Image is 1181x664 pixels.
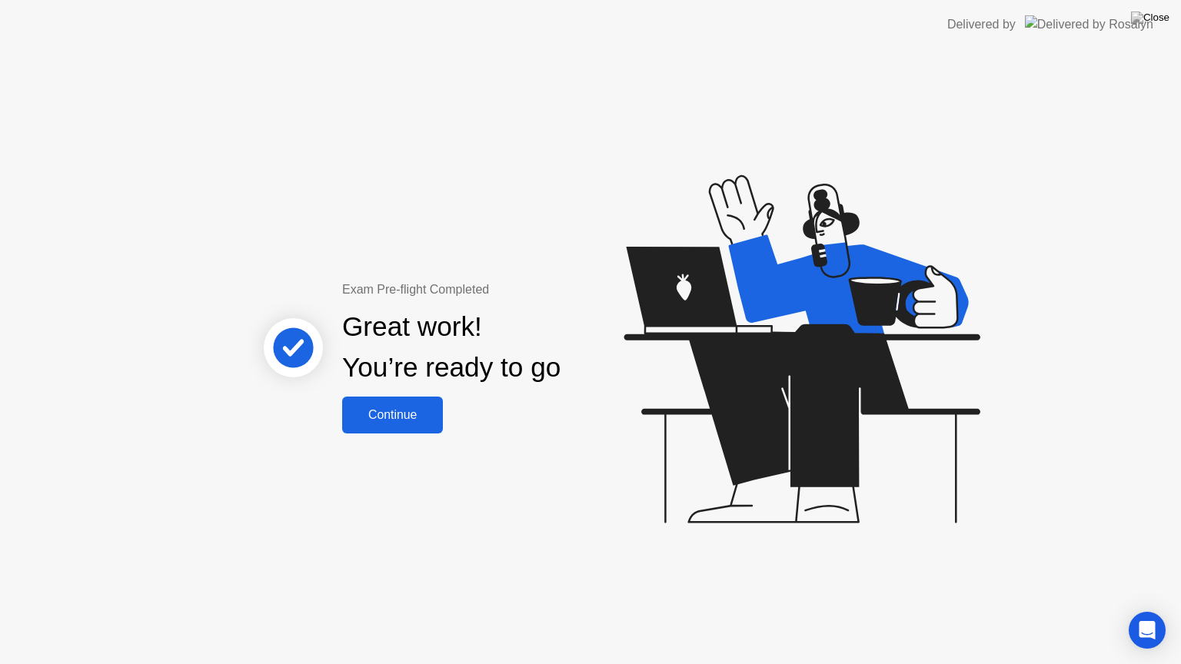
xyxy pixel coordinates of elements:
[342,397,443,433] button: Continue
[1025,15,1153,33] img: Delivered by Rosalyn
[1131,12,1169,24] img: Close
[1129,612,1166,649] div: Open Intercom Messenger
[947,15,1016,34] div: Delivered by
[342,281,660,299] div: Exam Pre-flight Completed
[342,307,561,388] div: Great work! You’re ready to go
[347,408,438,422] div: Continue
